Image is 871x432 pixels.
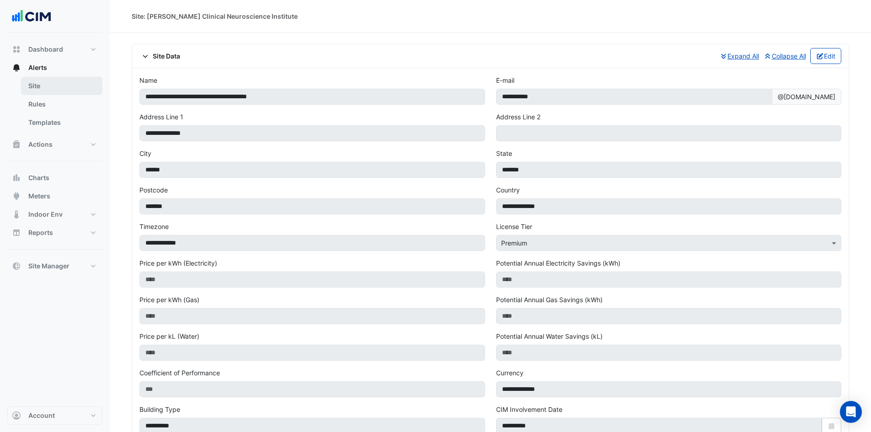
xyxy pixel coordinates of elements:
[7,224,102,242] button: Reports
[12,140,21,149] app-icon: Actions
[12,192,21,201] app-icon: Meters
[7,40,102,59] button: Dashboard
[28,411,55,420] span: Account
[28,173,49,182] span: Charts
[7,59,102,77] button: Alerts
[7,77,102,135] div: Alerts
[21,77,102,95] a: Site
[12,63,21,72] app-icon: Alerts
[21,95,102,113] a: Rules
[496,368,524,378] label: Currency
[139,331,199,341] label: Price per kL (Water)
[139,258,217,268] label: Price per kWh (Electricity)
[28,192,50,201] span: Meters
[12,210,21,219] app-icon: Indoor Env
[12,261,21,271] app-icon: Site Manager
[7,187,102,205] button: Meters
[28,228,53,237] span: Reports
[7,135,102,154] button: Actions
[496,222,532,231] label: License Tier
[496,405,562,414] label: CIM Involvement Date
[28,261,69,271] span: Site Manager
[28,45,63,54] span: Dashboard
[7,406,102,425] button: Account
[28,210,63,219] span: Indoor Env
[496,295,603,304] label: Potential Annual Gas Savings (kWh)
[139,222,169,231] label: Timezone
[11,7,52,26] img: Company Logo
[139,295,199,304] label: Price per kWh (Gas)
[763,48,807,64] button: Collapse All
[139,368,220,378] label: Coefficient of Performance
[772,89,841,105] span: @[DOMAIN_NAME]
[12,228,21,237] app-icon: Reports
[7,169,102,187] button: Charts
[719,48,760,64] button: Expand All
[139,51,180,61] span: Site Data
[496,258,620,268] label: Potential Annual Electricity Savings (kWh)
[21,113,102,132] a: Templates
[139,75,157,85] label: Name
[12,173,21,182] app-icon: Charts
[496,185,520,195] label: Country
[496,149,512,158] label: State
[12,45,21,54] app-icon: Dashboard
[28,140,53,149] span: Actions
[496,75,514,85] label: E-mail
[139,405,180,414] label: Building Type
[810,48,842,64] button: Edit
[496,331,603,341] label: Potential Annual Water Savings (kL)
[496,112,540,122] label: Address Line 2
[7,257,102,275] button: Site Manager
[139,112,183,122] label: Address Line 1
[132,11,298,21] div: Site: [PERSON_NAME] Clinical Neuroscience Institute
[28,63,47,72] span: Alerts
[7,205,102,224] button: Indoor Env
[840,401,862,423] div: Open Intercom Messenger
[139,149,151,158] label: City
[139,185,168,195] label: Postcode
